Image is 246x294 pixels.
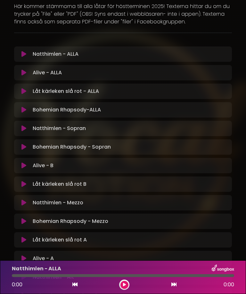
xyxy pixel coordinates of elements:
[12,265,61,273] p: Natthimlen - ALLA
[33,50,78,58] p: Natthimlen - ALLA
[33,162,53,169] p: Alive - B
[212,265,234,273] img: songbox-logo-white.png
[33,143,111,151] p: Bohemian Rhapsody - Sopran
[224,281,234,289] span: 0:00
[33,217,108,225] p: Bohemian Rhapsody - Mezzo
[33,106,101,114] p: Bohemian Rhapsody-ALLA
[33,199,83,207] p: Natthimlen - Mezzo
[33,125,86,132] p: Natthimlen - Sopran
[14,3,232,26] p: Här kommer stämmorna till alla låtar för höstterminen 2025! Texterna hittar du om du trycker på "...
[12,281,22,288] span: 0:00
[33,180,86,188] p: Låt kärleken slå rot B
[33,255,54,262] p: Alive - A
[33,87,99,95] p: Låt kärleken slå rot - ALLA
[33,69,62,77] p: Alive - ALLA
[33,236,87,244] p: Låt kärleken slå rot A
